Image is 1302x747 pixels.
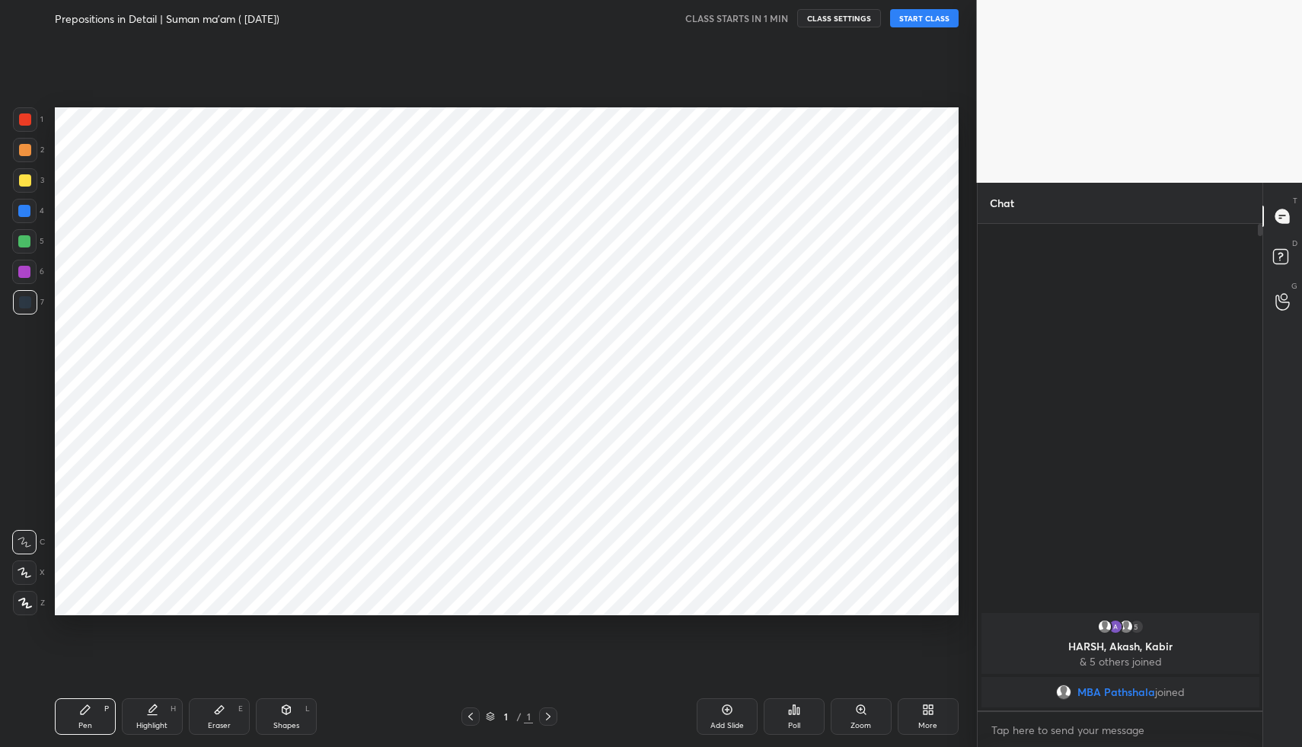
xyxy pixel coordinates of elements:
div: 7 [13,290,44,314]
img: default.png [1096,619,1112,634]
p: T [1293,195,1297,206]
div: P [104,705,109,713]
div: Highlight [136,722,168,729]
div: Pen [78,722,92,729]
h4: Prepositions in Detail | Suman ma'am ( [DATE]) [55,11,279,26]
button: CLASS SETTINGS [797,9,881,27]
div: 1 [13,107,43,132]
button: START CLASS [890,9,959,27]
div: X [12,560,45,585]
p: G [1291,280,1297,292]
div: L [305,705,310,713]
div: grid [978,610,1263,710]
p: Chat [978,183,1026,223]
p: & 5 others joined [991,656,1250,668]
div: Zoom [850,722,871,729]
div: C [12,530,45,554]
div: H [171,705,176,713]
div: More [918,722,937,729]
div: 4 [12,199,44,223]
div: Add Slide [710,722,744,729]
p: HARSH, Akash, Kabir [991,640,1250,653]
img: thumbnail.jpg [1107,619,1122,634]
h5: CLASS STARTS IN 1 MIN [685,11,788,25]
div: Z [13,591,45,615]
div: 5 [1128,619,1144,634]
div: / [516,712,521,721]
div: Shapes [273,722,299,729]
div: E [238,705,243,713]
div: Poll [788,722,800,729]
div: 3 [13,168,44,193]
img: default.png [1056,685,1071,700]
div: 5 [12,229,44,254]
div: 1 [498,712,513,721]
span: MBA Pathshala [1077,686,1155,698]
div: 6 [12,260,44,284]
div: Eraser [208,722,231,729]
div: 2 [13,138,44,162]
div: 1 [524,710,533,723]
p: D [1292,238,1297,249]
img: default.png [1118,619,1133,634]
span: joined [1155,686,1185,698]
